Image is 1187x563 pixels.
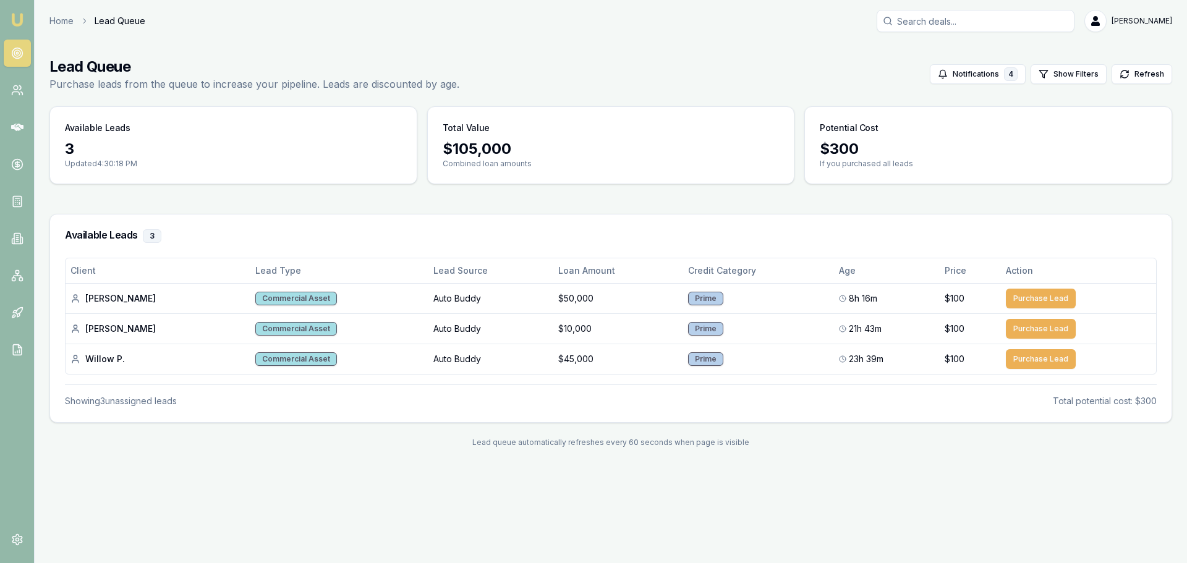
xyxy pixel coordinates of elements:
p: Updated 4:30:18 PM [65,159,402,169]
button: Notifications4 [930,64,1026,84]
div: Lead queue automatically refreshes every 60 seconds when page is visible [49,438,1172,447]
span: 23h 39m [849,353,883,365]
div: [PERSON_NAME] [70,323,245,335]
th: Action [1001,258,1156,283]
div: 4 [1004,67,1018,81]
div: $ 300 [820,139,1157,159]
p: Combined loan amounts [443,159,780,169]
div: Commercial Asset [255,292,337,305]
th: Lead Type [250,258,428,283]
p: Purchase leads from the queue to increase your pipeline. Leads are discounted by age. [49,77,459,91]
div: Commercial Asset [255,322,337,336]
th: Client [66,258,250,283]
th: Loan Amount [553,258,683,283]
h3: Total Value [443,122,490,134]
input: Search deals [877,10,1074,32]
th: Credit Category [683,258,835,283]
td: $50,000 [553,283,683,313]
h3: Available Leads [65,229,1157,243]
div: 3 [143,229,161,243]
div: 3 [65,139,402,159]
div: Showing 3 unassigned lead s [65,395,177,407]
span: 8h 16m [849,292,877,305]
th: Lead Source [428,258,553,283]
span: $100 [945,353,964,365]
div: Commercial Asset [255,352,337,366]
td: $10,000 [553,313,683,344]
p: If you purchased all leads [820,159,1157,169]
th: Price [940,258,1001,283]
h3: Potential Cost [820,122,878,134]
td: $45,000 [553,344,683,374]
nav: breadcrumb [49,15,145,27]
td: Auto Buddy [428,313,553,344]
h3: Available Leads [65,122,130,134]
th: Age [834,258,940,283]
div: Prime [688,292,723,305]
button: Show Filters [1031,64,1107,84]
span: $100 [945,323,964,335]
button: Purchase Lead [1006,349,1076,369]
button: Refresh [1112,64,1172,84]
div: Willow P. [70,353,245,365]
td: Auto Buddy [428,344,553,374]
div: Prime [688,322,723,336]
span: $100 [945,292,964,305]
div: Prime [688,352,723,366]
button: Purchase Lead [1006,289,1076,308]
img: emu-icon-u.png [10,12,25,27]
span: Lead Queue [95,15,145,27]
h1: Lead Queue [49,57,459,77]
div: $ 105,000 [443,139,780,159]
span: 21h 43m [849,323,882,335]
div: [PERSON_NAME] [70,292,245,305]
button: Purchase Lead [1006,319,1076,339]
a: Home [49,15,74,27]
div: Total potential cost: $300 [1053,395,1157,407]
td: Auto Buddy [428,283,553,313]
span: [PERSON_NAME] [1112,16,1172,26]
